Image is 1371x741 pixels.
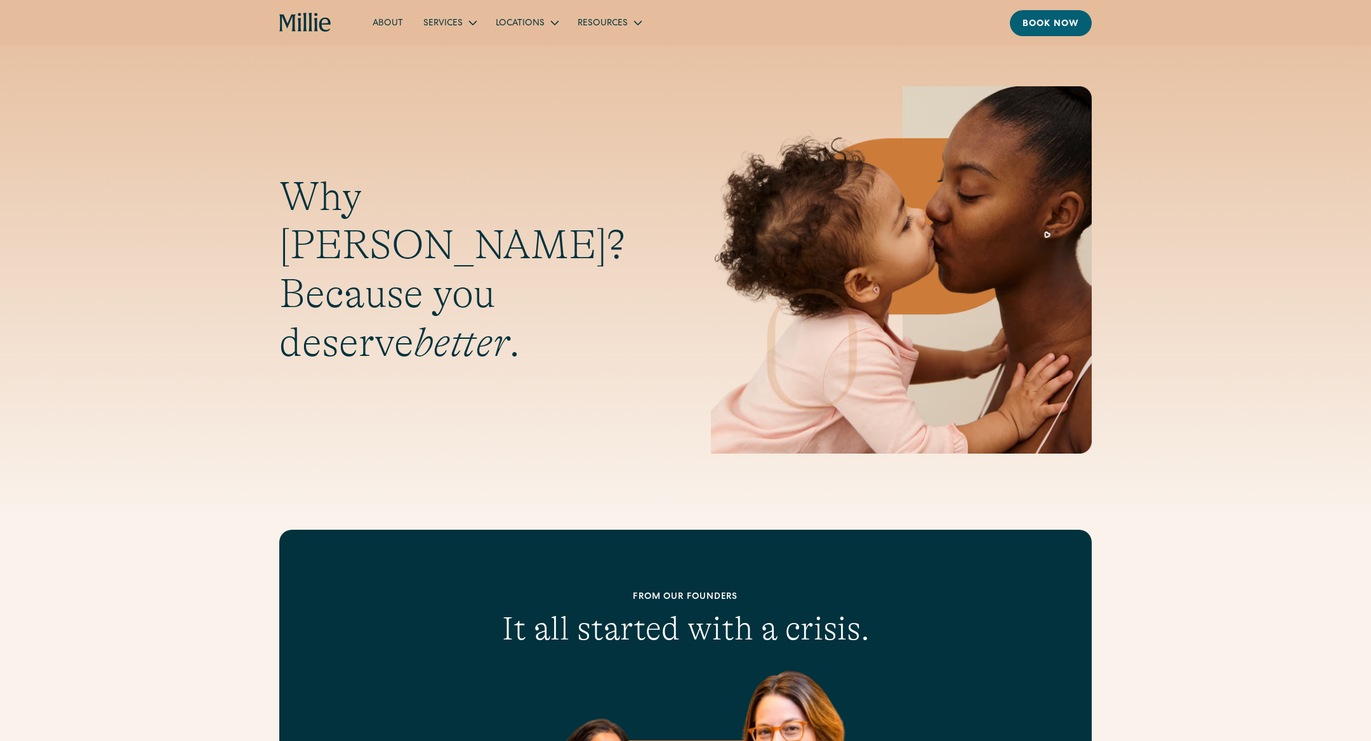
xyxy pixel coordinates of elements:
a: About [362,12,413,33]
em: better [414,320,509,365]
h2: It all started with a crisis. [361,609,1010,648]
a: Book now [1010,10,1092,36]
a: home [279,13,332,33]
div: Services [413,12,486,33]
div: Locations [496,17,545,30]
h1: Why [PERSON_NAME]? Because you deserve . [279,173,660,367]
div: Services [423,17,463,30]
div: Resources [578,17,628,30]
div: From our founders [361,591,1010,604]
div: Locations [486,12,567,33]
div: Resources [567,12,651,33]
img: Mother and baby sharing a kiss, highlighting the emotional bond and nurturing care at the heart o... [711,86,1092,454]
div: Book now [1023,18,1079,31]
